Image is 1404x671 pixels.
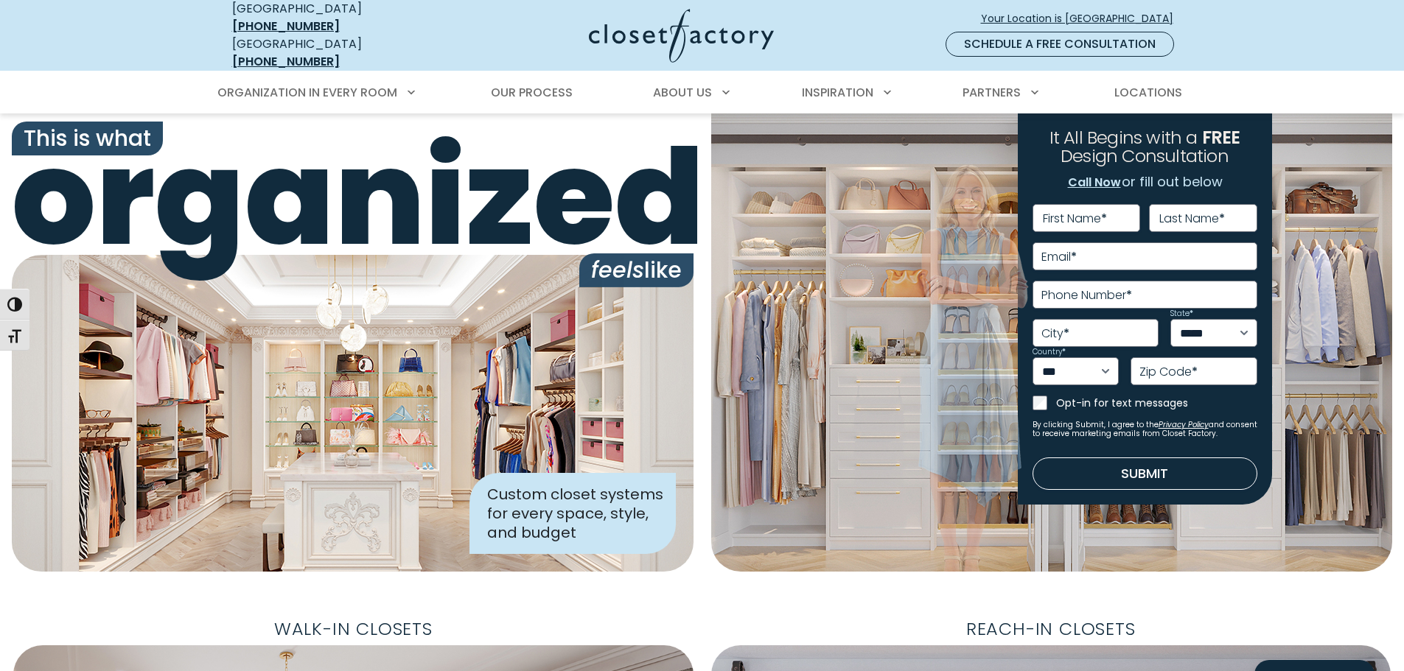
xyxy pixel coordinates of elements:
[491,84,573,101] span: Our Process
[579,253,694,287] span: like
[12,132,694,264] span: organized
[591,253,644,285] i: feels
[954,613,1148,645] span: Reach-In Closets
[980,6,1186,32] a: Your Location is [GEOGRAPHIC_DATA]
[589,9,774,63] img: Closet Factory Logo
[469,473,676,554] div: Custom closet systems for every space, style, and budget
[946,32,1174,57] a: Schedule a Free Consultation
[963,84,1021,101] span: Partners
[207,72,1198,113] nav: Primary Menu
[1114,84,1182,101] span: Locations
[217,84,397,101] span: Organization in Every Room
[262,613,444,645] span: Walk-In Closets
[802,84,873,101] span: Inspiration
[232,35,446,71] div: [GEOGRAPHIC_DATA]
[232,18,340,35] a: [PHONE_NUMBER]
[653,84,712,101] span: About Us
[12,255,694,572] img: Closet Factory designed closet
[232,53,340,70] a: [PHONE_NUMBER]
[981,11,1185,27] span: Your Location is [GEOGRAPHIC_DATA]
